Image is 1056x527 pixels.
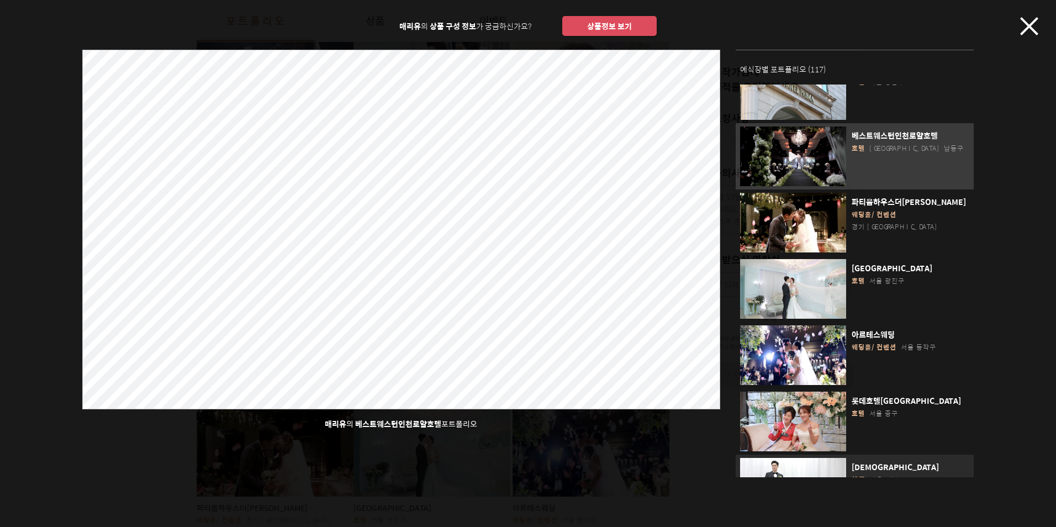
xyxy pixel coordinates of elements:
span: 상품 구성 정보 [430,20,476,32]
button: [GEOGRAPHIC_DATA]호텔서울 광진구 [740,259,970,319]
span: 서울 강남구 [870,475,905,484]
span: 매리유 [325,418,346,430]
span: 호텔 [852,276,865,287]
button: [DEMOGRAPHIC_DATA]채플서울 강남구 [740,458,970,518]
span: 대화 [101,367,114,376]
span: 서울 광진구 [869,276,905,286]
span: 매리유 [399,20,421,32]
span: 아르테스웨딩 [852,329,970,340]
p: 의 포트폴리오 [82,418,720,429]
a: 홈 [3,350,73,378]
span: 베스트웨스턴인천로얄호텔 [355,418,441,430]
span: 베스트웨스턴인천로얄호텔 [852,130,970,141]
h3: 예식장별 포트폴리오 ( 117 ) [740,64,970,75]
span: 서울 중구 [869,408,898,418]
span: 서울 동작구 [901,342,936,352]
h2: 의 가 궁금하신가요? [399,20,531,31]
button: 상품정보 보기 [562,16,657,36]
span: 웨딩홀/컨벤션 [852,209,896,220]
button: 파티움하우스더[PERSON_NAME]웨딩홀/컨벤션경기 [GEOGRAPHIC_DATA] [740,193,970,252]
span: 홈 [35,367,41,376]
a: 대화 [73,350,142,378]
span: [GEOGRAPHIC_DATA] [852,262,970,273]
span: 설정 [171,367,184,376]
button: 베스트웨스턴인천로얄호텔호텔[GEOGRAPHIC_DATA] 남동구 [740,127,970,186]
span: 파티움하우스더[PERSON_NAME] [852,196,970,207]
span: [GEOGRAPHIC_DATA] 남동구 [869,143,964,153]
span: 호텔 [852,143,865,154]
span: 경기 [GEOGRAPHIC_DATA] [852,222,939,231]
button: 아르테스웨딩웨딩홀/컨벤션서울 동작구 [740,325,970,385]
button: 롯데호텔[GEOGRAPHIC_DATA]호텔서울 중구 [740,392,970,451]
span: 호텔 [852,408,865,419]
button: 호텔[GEOGRAPHIC_DATA]호텔서울 강남구 [740,60,970,120]
span: [DEMOGRAPHIC_DATA] [852,461,970,472]
a: 설정 [142,350,212,378]
span: 롯데호텔[GEOGRAPHIC_DATA] [852,395,970,406]
span: 채플 [852,475,865,486]
span: 웨딩홀/컨벤션 [852,342,896,353]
